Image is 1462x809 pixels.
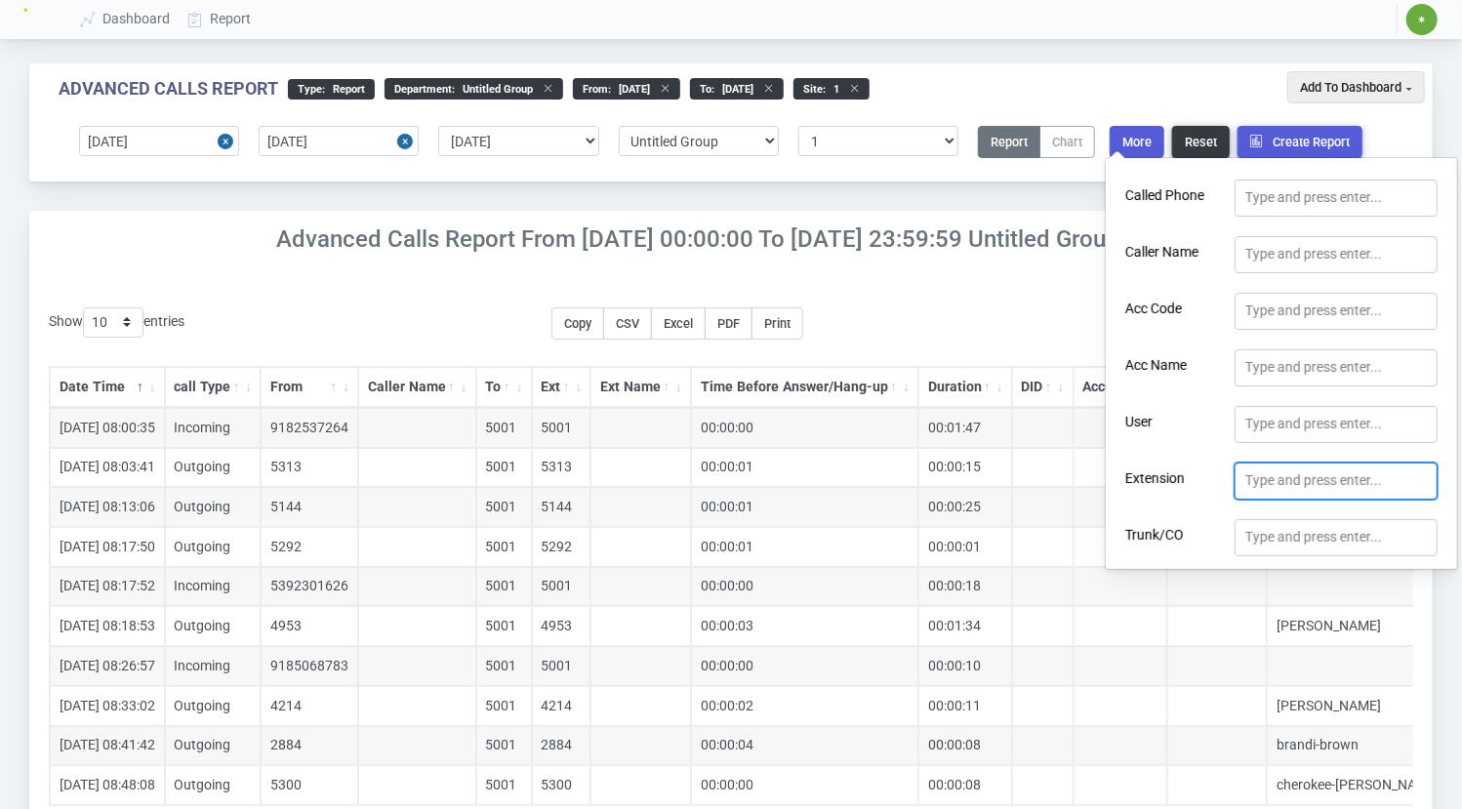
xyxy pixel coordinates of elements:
td: 5001 [476,448,532,488]
span: Print [764,316,791,331]
button: CSV [603,307,652,340]
label: Trunk/CO [1125,525,1235,546]
button: Add To Dashboard [1287,71,1425,103]
th: Caller Name: activate to sort column ascending [358,367,476,408]
th: Ext: activate to sort column ascending [532,367,591,408]
th: Duration: activate to sort column ascending [918,367,1012,408]
td: 00:00:02 [691,686,918,726]
td: Outgoing [165,726,262,766]
td: [DATE] 08:00:35 [50,408,165,448]
button: ✷ [1405,3,1439,36]
td: 5001 [532,646,591,686]
td: 00:00:15 [918,448,1012,488]
td: 4953 [261,606,358,646]
td: 00:00:08 [918,765,1012,805]
td: 5001 [476,408,532,448]
input: End date [259,126,419,156]
button: Copy [551,307,604,340]
td: [DATE] 08:17:52 [50,567,165,607]
button: Close [397,126,419,156]
td: 00:00:00 [691,765,918,805]
th: DID: activate to sort column ascending [1012,367,1074,408]
th: Time Before Answer/Hang-up: activate to sort column ascending [691,367,918,408]
img: Logo [23,8,47,31]
td: [DATE] 08:26:57 [50,646,165,686]
span: PDF [717,316,740,331]
label: Caller Name [1125,242,1235,263]
td: 5001 [476,726,532,766]
span: ✷ [1418,14,1427,25]
button: Print [751,307,803,340]
div: Type and press enter... [1245,357,1382,378]
a: Dashboard [72,1,180,37]
td: 4214 [261,686,358,726]
td: Outgoing [165,686,262,726]
span: Copy [564,316,591,331]
div: Type and press enter... [1245,414,1382,434]
td: Incoming [165,646,262,686]
td: 5001 [476,487,532,527]
td: 5001 [476,765,532,805]
td: 00:00:00 [691,408,918,448]
span: [DATE] [611,83,650,96]
td: 00:00:03 [691,606,918,646]
td: 5300 [532,765,591,805]
h4: Advanced Calls Report From [DATE] 00:00:00 to [DATE] 23:59:59 Untitled Group Site 1 [29,225,1433,254]
button: PDF [705,307,752,340]
button: More [1110,126,1164,158]
td: 5313 [261,448,358,488]
input: Start date [79,126,239,156]
td: 9182537264 [261,408,358,448]
td: [DATE] 08:18:53 [50,606,165,646]
label: Show entries [49,307,184,338]
td: 5001 [476,646,532,686]
div: site : [793,78,870,100]
td: 5001 [476,686,532,726]
label: Acc Name [1125,355,1235,376]
span: Excel [664,316,693,331]
td: 2884 [532,726,591,766]
td: 5144 [261,487,358,527]
button: Reset [1172,126,1230,158]
button: Create Report [1238,126,1362,158]
span: Untitled Group [455,83,533,96]
td: 4953 [532,606,591,646]
td: [PERSON_NAME] [1267,606,1449,646]
td: [PERSON_NAME] [1267,686,1449,726]
span: CSV [616,316,639,331]
label: Acc Code [1125,299,1235,319]
td: 5001 [476,527,532,567]
td: Outgoing [165,448,262,488]
td: 5292 [261,527,358,567]
label: User [1125,412,1235,432]
td: 4214 [532,686,591,726]
td: 00:00:08 [918,726,1012,766]
th: AccCode: activate to sort column ascending [1074,367,1168,408]
span: Report [325,83,365,96]
td: 5001 [476,567,532,607]
td: [DATE] 08:13:06 [50,487,165,527]
td: 00:00:04 [691,726,918,766]
div: type : [288,79,375,100]
td: 00:00:01 [691,527,918,567]
td: 5001 [532,567,591,607]
div: Advanced Calls Report [59,78,278,100]
td: 5392301626 [261,567,358,607]
th: To: activate to sort column ascending [476,367,532,408]
td: 00:00:10 [918,646,1012,686]
td: 5292 [532,527,591,567]
td: Outgoing [165,487,262,527]
td: Incoming [165,567,262,607]
td: 00:00:25 [918,487,1012,527]
td: [DATE] 08:03:41 [50,448,165,488]
td: 5300 [261,765,358,805]
td: 00:00:00 [691,567,918,607]
a: Report [180,1,261,37]
td: Outgoing [165,765,262,805]
th: Date Time: activate to sort column descending [50,367,165,408]
td: [DATE] 08:33:02 [50,686,165,726]
div: Type and press enter... [1245,527,1382,547]
td: 00:00:01 [691,487,918,527]
td: [DATE] 08:48:08 [50,765,165,805]
th: From: activate to sort column ascending [261,367,358,408]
